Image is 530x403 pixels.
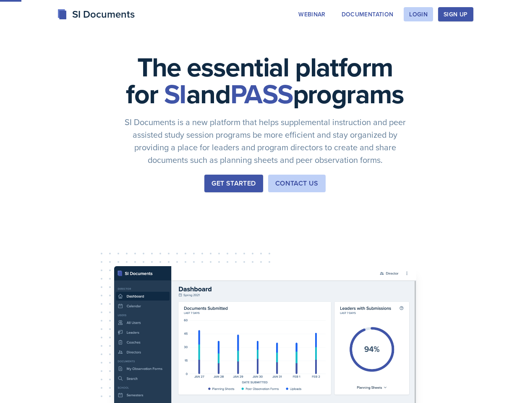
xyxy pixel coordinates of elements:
button: Sign Up [438,7,473,21]
div: Get Started [211,178,256,188]
div: Contact Us [275,178,319,188]
div: Login [409,11,428,18]
div: Documentation [342,11,394,18]
div: Sign Up [444,11,467,18]
button: Webinar [293,7,331,21]
button: Get Started [204,175,263,192]
button: Login [404,7,433,21]
div: Webinar [298,11,325,18]
div: SI Documents [57,7,135,22]
button: Documentation [336,7,399,21]
button: Contact Us [268,175,326,192]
